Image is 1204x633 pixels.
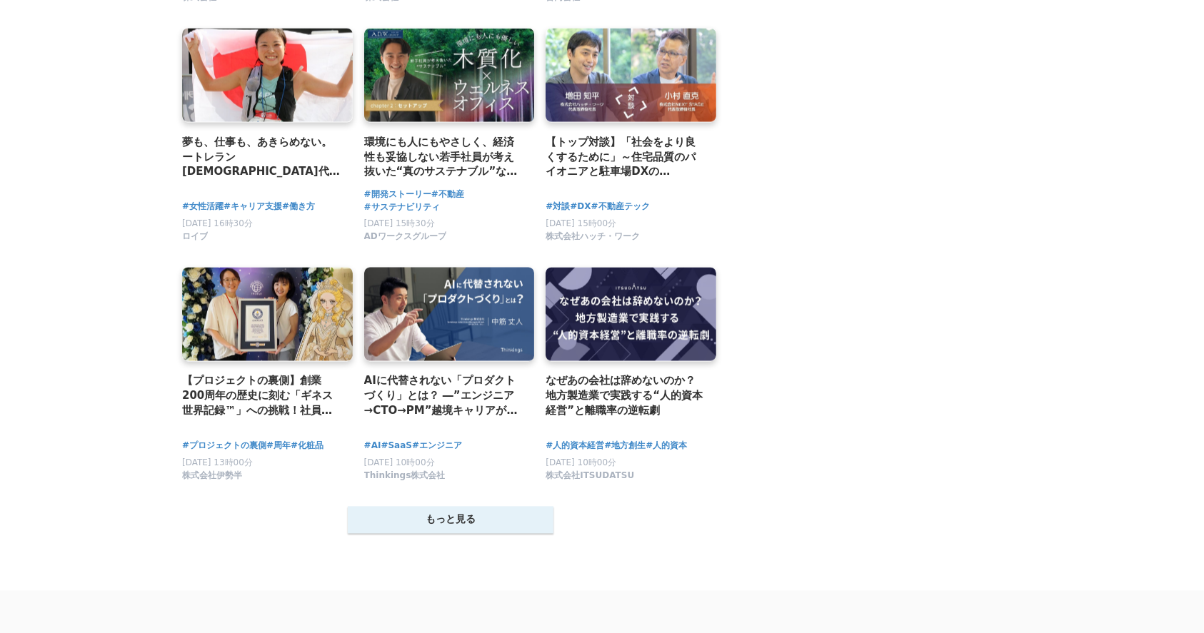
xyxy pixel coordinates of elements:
span: ADワークスグループ [364,231,446,243]
span: 株式会社ハッチ・ワーク [546,231,640,243]
a: #人的資本経営 [546,440,604,453]
a: なぜあの会社は辞めないのか？地方製造業で実践する“人的資本経営”と離職率の逆転劇 [546,373,705,420]
a: #働き方 [282,201,315,214]
a: 株式会社伊勢半 [182,474,242,484]
span: [DATE] 10時00分 [364,458,435,468]
a: 株式会社ハッチ・ワーク [546,235,640,245]
a: #AI [364,440,381,453]
a: #人的資本 [646,440,687,453]
a: #サステナビリティ [364,201,440,215]
a: 夢も、仕事も、あきらめない。ートレラン[DEMOGRAPHIC_DATA]代表・[PERSON_NAME]が選んだ『ロイブ』という働き方ー [182,134,341,181]
a: 環境にも人にもやさしく、経済性も妥協しない若手社員が考え抜いた“真のサステナブル”なオフィス提案 ～「木質化×ウェルネスオフィス」製作秘話を動画で紹介～ [364,134,523,181]
a: #エンジニア [412,440,462,453]
span: [DATE] 15時30分 [364,219,435,229]
a: #SaaS [381,440,412,453]
a: #DX [570,201,591,214]
a: #不動産テック [591,201,650,214]
a: #対談 [546,201,570,214]
span: [DATE] 10時00分 [546,458,616,468]
a: #周年 [266,440,291,453]
a: AIに代替されない「プロダクトづくり」とは？ ―”エンジニア→CTO→PM”越境キャリアが語る、どんな肩書でも必要な視点 [364,373,523,420]
a: #女性活躍 [182,201,224,214]
a: #キャリア支援 [224,201,282,214]
span: Thinkings株式会社 [364,470,446,482]
a: ロイブ [182,235,208,245]
a: #化粧品 [291,440,323,453]
a: 【プロジェクトの裏側】創業200周年の歴史に刻む「ギネス世界記録™」への挑戦！社員にも秘密で準備されたサプライズチャレンジの舞台裏 [182,373,341,420]
a: 【トップ対談】「社会をより良くするために」～住宅品質のパイオニアと駐車場DXの[PERSON_NAME]が描く、安心と利便性の共創 [546,134,705,181]
span: 株式会社ITSUDATSU [546,470,634,482]
a: ADワークスグループ [364,235,446,245]
a: #プロジェクトの裏側 [182,440,266,453]
span: [DATE] 13時00分 [182,458,253,468]
a: Thinkings株式会社 [364,474,446,484]
span: ロイブ [182,231,208,243]
button: もっと見る [348,507,553,534]
a: #開発ストーリー [364,188,431,202]
span: 株式会社伊勢半 [182,470,242,482]
a: #不動産 [431,188,464,202]
span: [DATE] 16時30分 [182,219,253,229]
a: 株式会社ITSUDATSU [546,474,634,484]
a: #地方創生 [604,440,646,453]
span: [DATE] 15時00分 [546,219,616,229]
